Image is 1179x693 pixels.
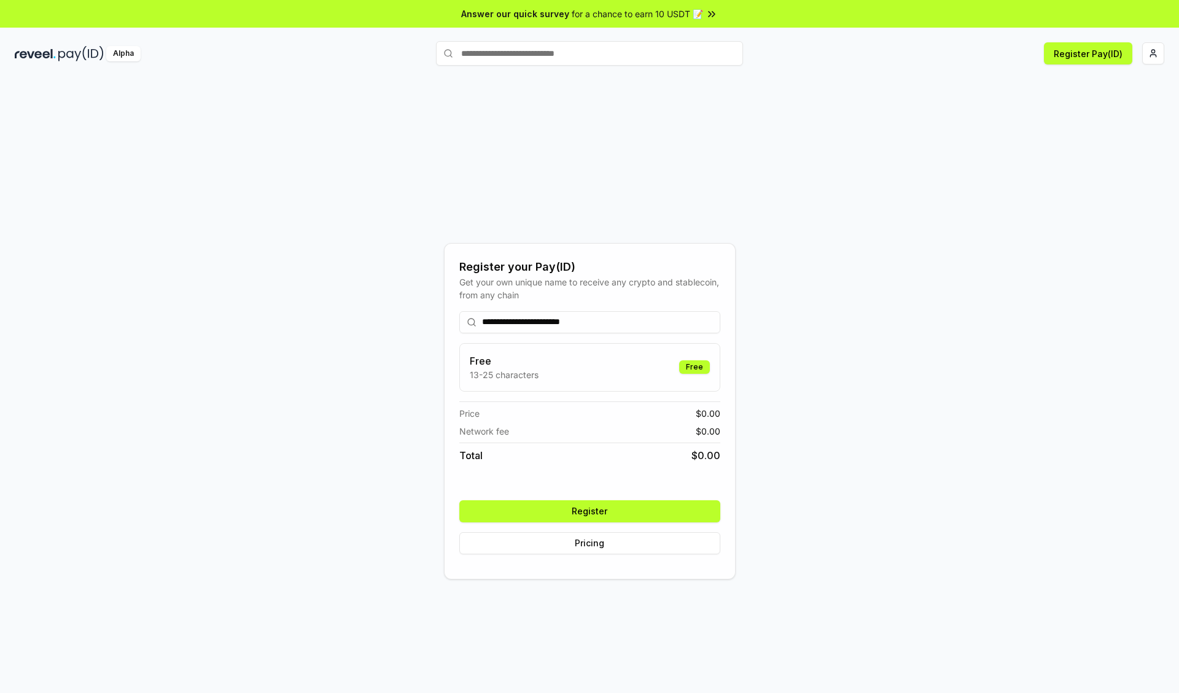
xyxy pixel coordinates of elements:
[470,368,539,381] p: 13-25 characters
[696,407,720,420] span: $ 0.00
[461,7,569,20] span: Answer our quick survey
[572,7,703,20] span: for a chance to earn 10 USDT 📝
[459,276,720,301] div: Get your own unique name to receive any crypto and stablecoin, from any chain
[459,425,509,438] span: Network fee
[459,532,720,554] button: Pricing
[459,407,480,420] span: Price
[459,258,720,276] div: Register your Pay(ID)
[459,500,720,522] button: Register
[696,425,720,438] span: $ 0.00
[15,46,56,61] img: reveel_dark
[679,360,710,374] div: Free
[691,448,720,463] span: $ 0.00
[470,354,539,368] h3: Free
[459,448,483,463] span: Total
[106,46,141,61] div: Alpha
[58,46,104,61] img: pay_id
[1044,42,1132,64] button: Register Pay(ID)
